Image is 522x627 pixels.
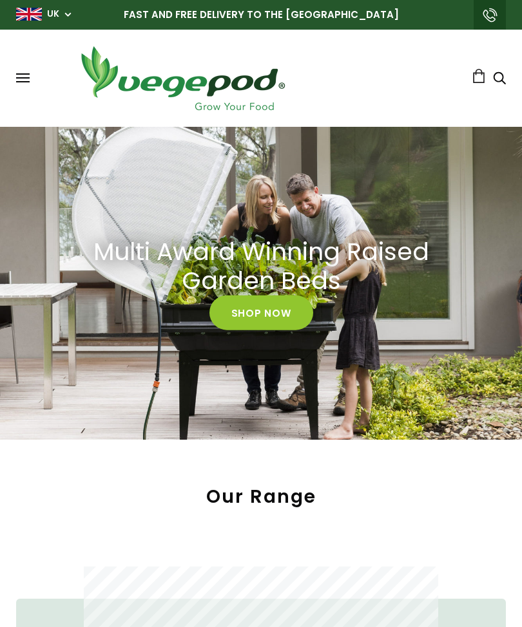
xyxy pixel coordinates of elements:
a: Search [493,73,506,86]
img: gb_large.png [16,8,42,21]
a: Multi Award Winning Raised Garden Beds [55,237,467,295]
h2: Our Range [16,485,506,509]
a: UK [47,8,59,21]
img: Vegepod [70,42,295,114]
a: Shop Now [209,295,313,330]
